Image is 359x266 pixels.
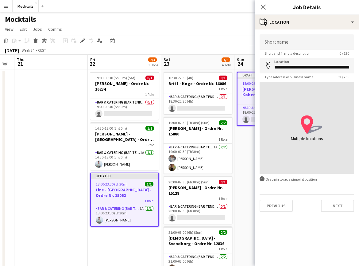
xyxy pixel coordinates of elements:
h1: Mocktails [5,15,36,24]
app-job-card: 19:00-00:30 (5h30m) (Sat)0/1[PERSON_NAME] - Ordre Nr. 162341 RoleBar & Catering (Bar Tender)0/119... [90,72,159,120]
span: Edit [20,26,27,32]
span: 1/1 [145,182,153,186]
app-job-card: Draft18:00-23:30 (5h30m)0/1[PERSON_NAME] - København - Ordre Nr. 149951 RoleBar & Catering (Bar T... [237,72,306,126]
app-card-role: Bar & Catering (Bar Tender)1A1/114:30-18:00 (3h30m)[PERSON_NAME] [90,149,159,170]
div: 3 Jobs [149,63,158,67]
a: Edit [17,25,29,33]
span: 1 Role [145,198,153,203]
span: 21:00-03:00 (6h) (Sun) [168,230,203,235]
h3: [PERSON_NAME] - Ordre Nr. 15880 [164,126,232,137]
span: View [5,26,14,32]
app-card-role: Bar & Catering (Bar Tender)1A1/118:00-23:30 (5h30m)[PERSON_NAME] [91,205,158,226]
a: Jobs [30,25,44,33]
app-job-card: 14:30-18:00 (3h30m)1/1[PERSON_NAME] - [GEOGRAPHIC_DATA] - Ordre Nr. 158891 RoleBar & Catering (Ba... [90,122,159,170]
span: Sun [237,57,244,62]
span: 20:00-02:30 (6h30m) (Sun) [168,180,210,184]
span: Sat [164,57,170,62]
span: 19:00-00:30 (5h30m) (Sat) [95,76,135,80]
span: Thu [17,57,25,62]
span: 2/2 [219,120,227,125]
h3: Britt - Køge - Ordre Nr. 16086 [164,81,232,86]
h3: [PERSON_NAME] - [GEOGRAPHIC_DATA] - Ordre Nr. 15889 [90,131,159,142]
app-card-role: Bar & Catering (Bar Tender)0/118:30-22:30 (4h) [164,93,232,114]
span: Comms [48,26,62,32]
span: Type address or business name [260,75,318,79]
app-job-card: 18:30-22:30 (4h)0/1Britt - Køge - Ordre Nr. 160861 RoleBar & Catering (Bar Tender)0/118:30-22:30 ... [164,72,232,114]
span: 0/1 [145,76,154,80]
span: 1 Role [218,87,227,91]
span: 0 / 120 [334,51,354,56]
button: Previous [260,200,293,212]
div: Updated [91,173,158,178]
span: 18:00-23:30 (5h30m) [242,81,274,86]
button: Next [321,200,354,212]
span: 0/1 [219,76,227,80]
h3: [PERSON_NAME] - Ordre Nr. 15128 [164,185,232,196]
span: 52 / 255 [333,75,354,79]
span: 0/1 [219,180,227,184]
span: 14:30-18:00 (3h30m) [95,126,127,131]
button: Mocktails [13,0,39,12]
app-job-card: 19:00-02:30 (7h30m) (Sun)2/2[PERSON_NAME] - Ordre Nr. 158801 RoleBar & Catering (Bar Tender)1A2/2... [164,117,232,174]
h3: [PERSON_NAME] - Ordre Nr. 16234 [90,81,159,92]
app-card-role: Bar & Catering (Bar Tender)0/119:00-00:30 (5h30m) [90,99,159,120]
app-job-card: Updated18:00-23:30 (5h30m)1/1Line - [GEOGRAPHIC_DATA] - Ordre Nr. 150621 RoleBar & Catering (Bar ... [90,173,159,227]
span: Week 34 [20,48,36,53]
span: Short and friendly description [260,51,315,56]
h3: [PERSON_NAME] - København - Ordre Nr. 14995 [237,86,305,97]
div: Draft [237,72,305,77]
app-job-card: 20:00-02:30 (6h30m) (Sun)0/1[PERSON_NAME] - Ordre Nr. 151281 RoleBar & Catering (Bar Tender)0/120... [164,176,232,224]
app-card-role: Bar & Catering (Bar Tender)0/118:00-23:30 (5h30m) [237,104,305,125]
a: Comms [46,25,64,33]
div: 4 Jobs [222,63,231,67]
a: View [2,25,16,33]
span: 24 [236,60,244,67]
span: 2/2 [219,230,227,235]
span: 1/1 [145,126,154,131]
span: 1 Role [218,137,227,142]
h3: Job Details [255,3,359,11]
span: 1 Role [218,196,227,201]
span: 1 Role [145,92,154,97]
div: CEST [38,48,46,53]
span: 18:30-22:30 (4h) [168,76,193,80]
div: Location [255,15,359,29]
div: [DATE] [5,47,19,53]
span: 18:00-23:30 (5h30m) [96,182,128,186]
div: Multiple locations [284,135,330,142]
span: 2/3 [148,57,157,62]
span: 4/6 [222,57,230,62]
app-card-role: Bar & Catering (Bar Tender)1A2/219:00-02:30 (7h30m)[PERSON_NAME][PERSON_NAME] [164,144,232,174]
span: 1 Role [145,143,154,147]
h3: [DEMOGRAPHIC_DATA] - Svendborg - Ordre Nr. 12836 [164,235,232,246]
h3: Line - [GEOGRAPHIC_DATA] - Ordre Nr. 15062 [91,187,158,198]
span: Jobs [33,26,42,32]
span: 19:00-02:30 (7h30m) (Sun) [168,120,210,125]
span: 1 Role [218,247,227,251]
span: 22 [89,60,95,67]
app-card-role: Bar & Catering (Bar Tender)0/120:00-02:30 (6h30m) [164,203,232,224]
span: Fri [90,57,95,62]
div: Drag pin to set a pinpoint position [260,176,354,182]
span: 23 [163,60,170,67]
span: 21 [16,60,25,67]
